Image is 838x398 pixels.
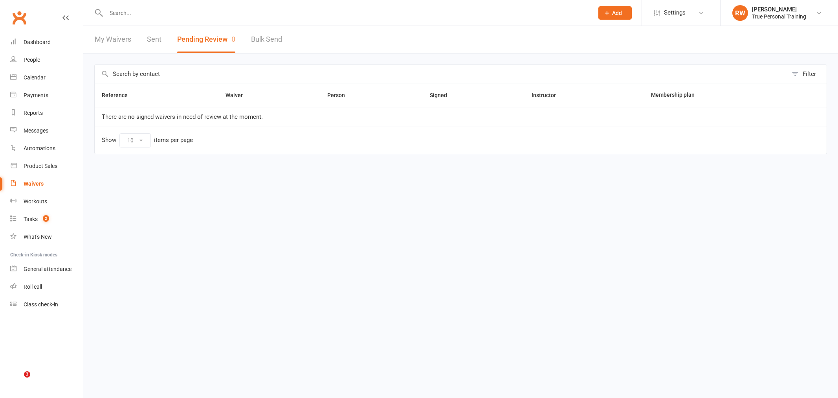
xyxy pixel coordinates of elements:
a: General attendance kiosk mode [10,260,83,278]
button: Waiver [226,90,251,100]
button: Add [598,6,632,20]
button: Filter [788,65,827,83]
div: Messages [24,127,48,134]
div: Workouts [24,198,47,205]
div: RW [732,5,748,21]
div: People [24,57,40,63]
div: Show [102,133,193,147]
a: Roll call [10,278,83,296]
div: True Personal Training [752,13,806,20]
span: Waiver [226,92,251,98]
a: Clubworx [9,8,29,28]
input: Search... [104,7,588,18]
a: Product Sales [10,157,83,175]
button: Person [327,90,354,100]
div: Roll call [24,284,42,290]
a: Waivers [10,175,83,193]
div: Reports [24,110,43,116]
div: Product Sales [24,163,57,169]
span: Person [327,92,354,98]
a: Dashboard [10,33,83,51]
span: Instructor [532,92,565,98]
div: Dashboard [24,39,51,45]
span: Reference [102,92,136,98]
div: [PERSON_NAME] [752,6,806,13]
div: What's New [24,234,52,240]
div: Tasks [24,216,38,222]
button: Signed [430,90,456,100]
span: Settings [664,4,686,22]
span: 0 [231,35,235,43]
span: Add [612,10,622,16]
div: items per page [154,137,193,144]
div: Filter [803,69,816,79]
th: Membership plan [644,83,790,107]
a: Messages [10,122,83,140]
a: Reports [10,104,83,122]
span: Signed [430,92,456,98]
a: Sent [147,26,161,53]
a: Tasks 2 [10,210,83,228]
button: Instructor [532,90,565,100]
a: Payments [10,87,83,104]
div: Class check-in [24,301,58,308]
div: Calendar [24,74,46,81]
span: 3 [24,371,30,378]
a: What's New [10,228,83,246]
div: Automations [24,145,55,151]
a: Calendar [10,69,83,87]
a: Workouts [10,193,83,210]
iframe: Intercom live chat [8,371,27,390]
a: People [10,51,83,69]
a: Bulk Send [251,26,282,53]
div: Payments [24,92,48,98]
button: Reference [102,90,136,100]
div: General attendance [24,266,72,272]
td: There are no signed waivers in need of review at the moment. [95,107,827,127]
a: Automations [10,140,83,157]
a: Class kiosk mode [10,296,83,313]
div: Waivers [24,181,44,187]
a: My Waivers [95,26,131,53]
input: Search by contact [95,65,788,83]
span: 2 [43,215,49,222]
button: Pending Review0 [177,26,235,53]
